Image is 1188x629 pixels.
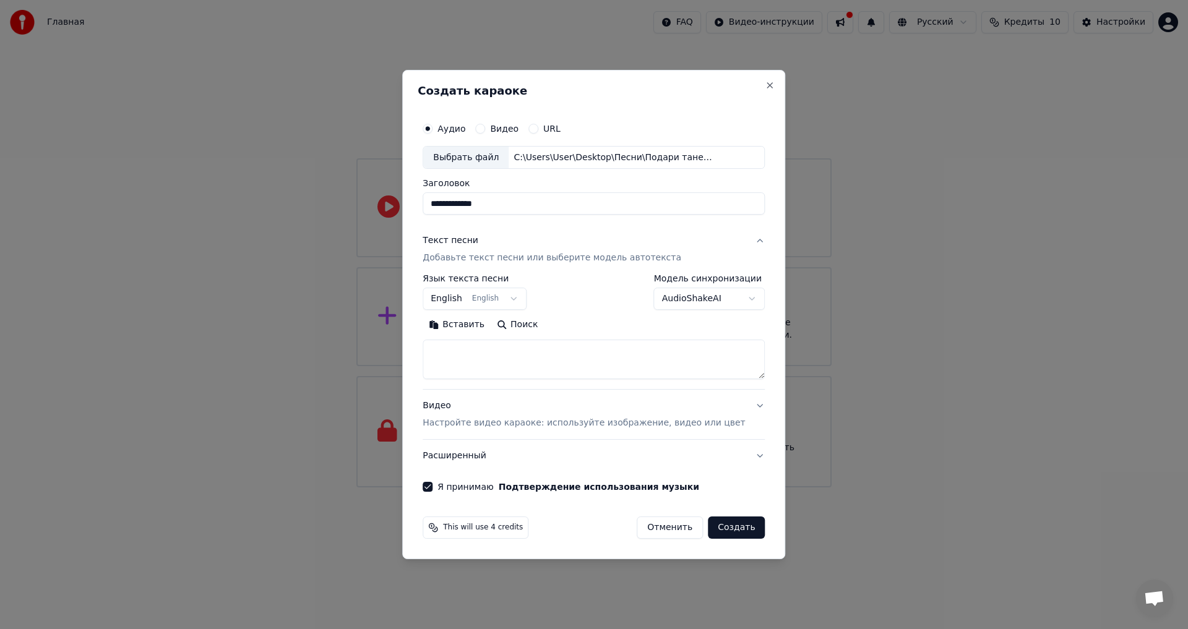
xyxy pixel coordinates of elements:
[443,523,523,533] span: This will use 4 credits
[423,275,765,390] div: Текст песниДобавьте текст песни или выберите модель автотекста
[654,275,765,283] label: Модель синхронизации
[418,85,770,96] h2: Создать караоке
[423,315,491,335] button: Вставить
[423,400,745,430] div: Видео
[543,124,561,133] label: URL
[490,124,519,133] label: Видео
[437,482,699,491] label: Я принимаю
[423,225,765,275] button: Текст песниДобавьте текст песни или выберите модель автотекста
[509,152,719,164] div: C:\Users\User\Desktop\Песни\Подари танец3.mp3
[708,516,765,539] button: Создать
[423,390,765,440] button: ВидеоНастройте видео караоке: используйте изображение, видео или цвет
[637,516,703,539] button: Отменить
[423,252,681,265] p: Добавьте текст песни или выберите модель автотекста
[491,315,544,335] button: Поиск
[423,235,478,247] div: Текст песни
[423,440,765,472] button: Расширенный
[423,275,527,283] label: Язык текста песни
[437,124,465,133] label: Аудио
[499,482,699,491] button: Я принимаю
[423,147,509,169] div: Выбрать файл
[423,179,765,188] label: Заголовок
[423,417,745,429] p: Настройте видео караоке: используйте изображение, видео или цвет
